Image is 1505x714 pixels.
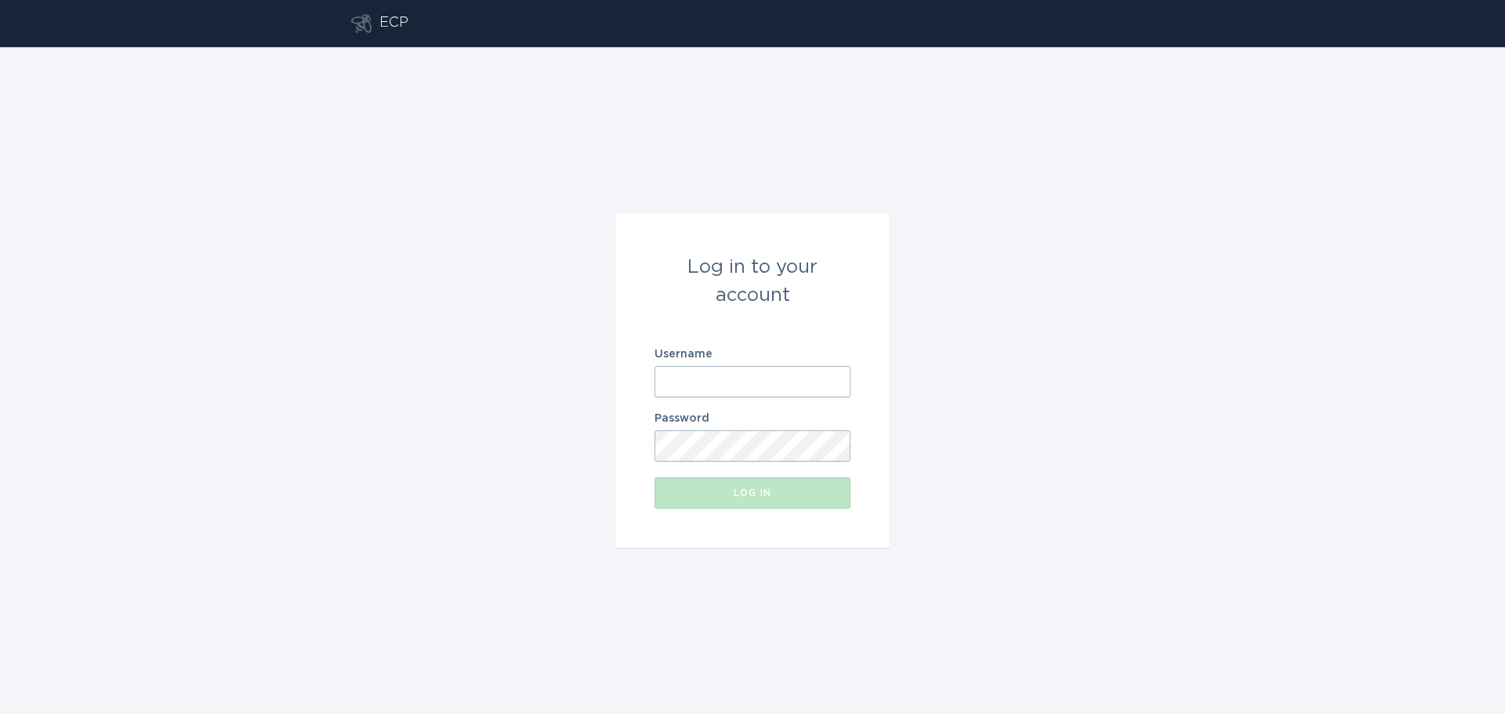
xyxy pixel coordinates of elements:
button: Log in [655,477,850,509]
label: Password [655,413,850,424]
div: Log in to your account [655,253,850,310]
button: Go to dashboard [351,14,372,33]
label: Username [655,349,850,360]
div: Log in [662,488,843,498]
div: ECP [379,14,408,33]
